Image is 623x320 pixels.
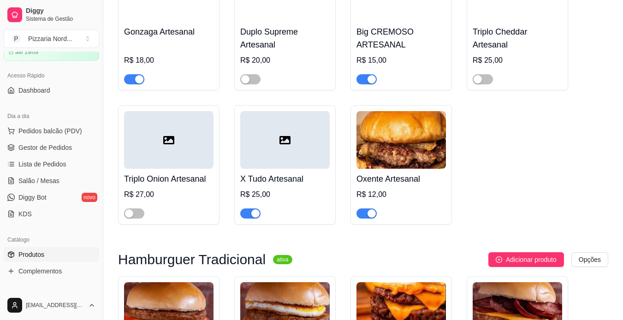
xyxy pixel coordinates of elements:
a: DiggySistema de Gestão [4,4,99,26]
span: Pedidos balcão (PDV) [18,126,82,136]
span: Salão / Mesas [18,176,59,185]
span: Lista de Pedidos [18,160,66,169]
div: R$ 25,00 [240,189,330,200]
button: Opções [571,252,608,267]
div: R$ 12,00 [356,189,446,200]
span: Dashboard [18,86,50,95]
span: P [12,34,21,43]
div: Acesso Rápido [4,68,99,83]
div: R$ 18,00 [124,55,214,66]
button: Adicionar produto [488,252,564,267]
span: plus-circle [496,256,502,263]
span: Sistema de Gestão [26,15,95,23]
h4: Triplo Cheddar Artesanal [473,25,562,51]
span: [EMAIL_ADDRESS][DOMAIN_NAME] [26,302,84,309]
span: KDS [18,209,32,219]
button: Pedidos balcão (PDV) [4,124,99,138]
a: Complementos [4,264,99,279]
h4: Gonzaga Artesanal [124,25,214,38]
div: Pizzaria Nord ... [28,34,72,43]
span: Gestor de Pedidos [18,143,72,152]
sup: ativa [273,255,292,264]
h4: Triplo Onion Artesanal [124,172,214,185]
div: Catálogo [4,232,99,247]
h3: Hamburguer Tradicional [118,254,266,265]
span: Complementos [18,267,62,276]
h4: X Tudo Artesanal [240,172,330,185]
div: R$ 27,00 [124,189,214,200]
button: Select a team [4,30,99,48]
div: Dia a dia [4,109,99,124]
a: Produtos [4,247,99,262]
img: product-image [356,111,446,169]
a: Dashboard [4,83,99,98]
div: R$ 20,00 [240,55,330,66]
article: até 19/09 [15,48,38,56]
h4: Oxente Artesanal [356,172,446,185]
span: Diggy Bot [18,193,47,202]
a: Gestor de Pedidos [4,140,99,155]
div: R$ 25,00 [473,55,562,66]
span: Opções [579,255,601,265]
a: Salão / Mesas [4,173,99,188]
a: KDS [4,207,99,221]
button: [EMAIL_ADDRESS][DOMAIN_NAME] [4,294,99,316]
a: Lista de Pedidos [4,157,99,172]
h4: Big CREMOSO ARTESANAL [356,25,446,51]
span: Diggy [26,7,95,15]
a: Diggy Botnovo [4,190,99,205]
span: Produtos [18,250,44,259]
span: Adicionar produto [506,255,557,265]
h4: Duplo Supreme Artesanal [240,25,330,51]
div: R$ 15,00 [356,55,446,66]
